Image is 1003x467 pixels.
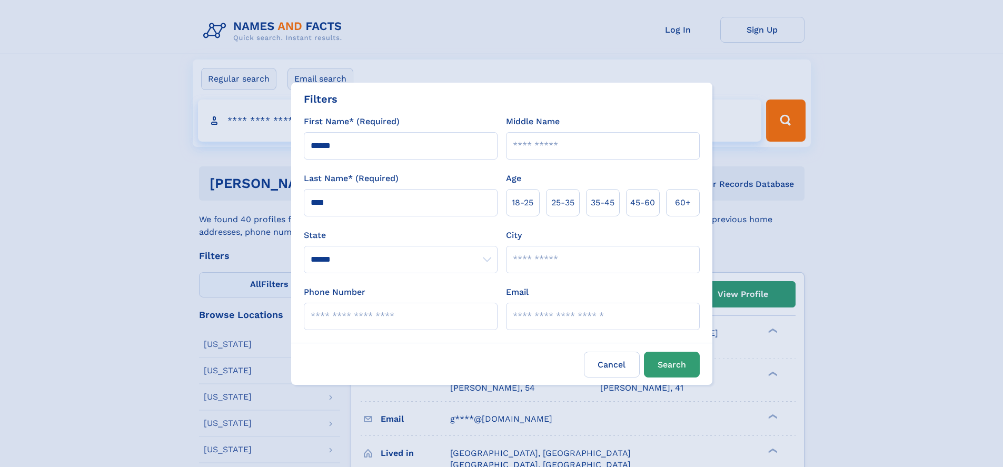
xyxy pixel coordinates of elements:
[512,196,533,209] span: 18‑25
[506,229,522,242] label: City
[551,196,574,209] span: 25‑35
[304,91,337,107] div: Filters
[304,115,400,128] label: First Name* (Required)
[506,115,560,128] label: Middle Name
[584,352,640,377] label: Cancel
[506,172,521,185] label: Age
[644,352,700,377] button: Search
[304,286,365,299] label: Phone Number
[304,229,498,242] label: State
[675,196,691,209] span: 60+
[506,286,529,299] label: Email
[591,196,614,209] span: 35‑45
[304,172,399,185] label: Last Name* (Required)
[630,196,655,209] span: 45‑60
